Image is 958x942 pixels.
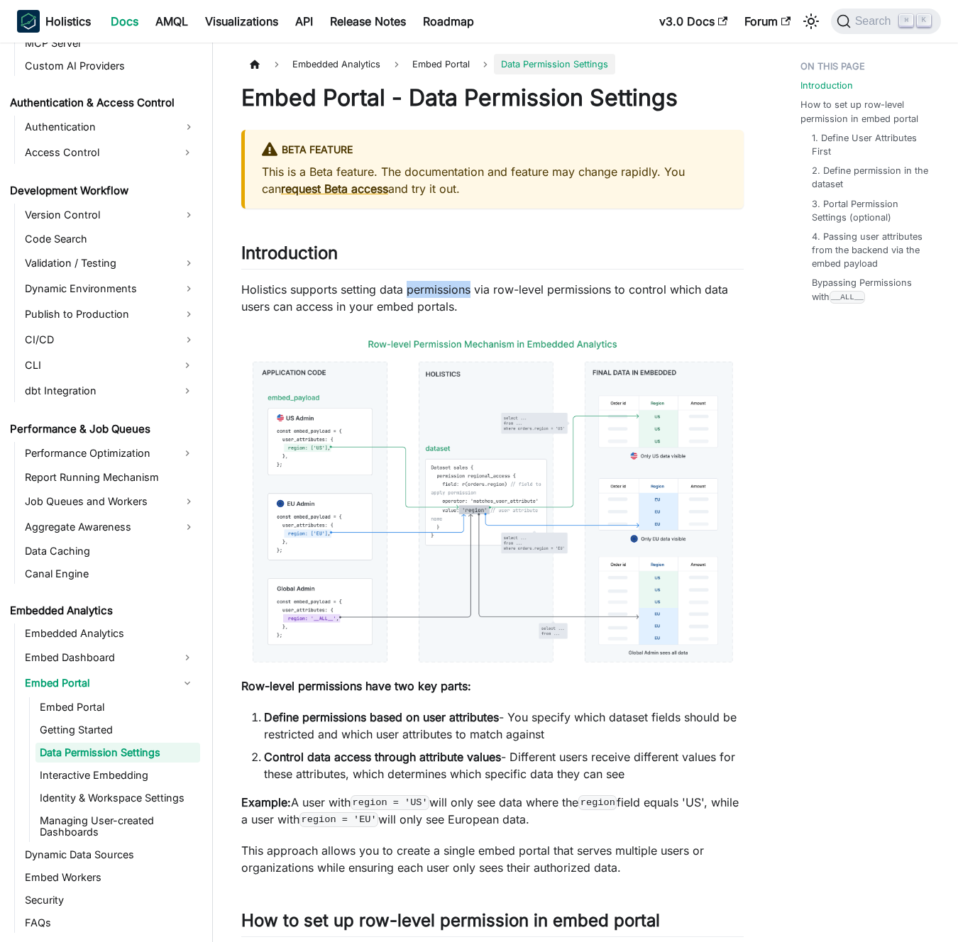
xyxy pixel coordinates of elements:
a: Data Permission Settings [35,743,200,763]
a: CI/CD [21,328,200,351]
a: Embedded Analytics [6,601,200,621]
a: Security [21,890,200,910]
button: Expand sidebar category 'Performance Optimization' [175,442,200,465]
a: v3.0 Docs [651,10,736,33]
code: region [578,795,617,809]
a: FAQs [21,913,200,933]
a: Docs [102,10,147,33]
a: Bypassing Permissions with__ALL__ [812,276,930,303]
button: Switch between dark and light mode (currently light mode) [800,10,822,33]
button: Expand sidebar category 'Access Control' [175,141,200,164]
h1: Embed Portal - Data Permission Settings [241,84,744,112]
a: Aggregate Awareness [21,516,200,538]
img: Holistics [17,10,40,33]
button: Expand sidebar category 'dbt Integration' [175,379,200,402]
button: Expand sidebar category 'Embed Dashboard' [175,646,200,669]
a: Job Queues and Workers [21,490,200,513]
a: Dynamic Environments [21,277,200,300]
a: Interactive Embedding [35,765,200,785]
a: Report Running Mechanism [21,467,200,487]
h2: How to set up row-level permission in embed portal [241,910,744,937]
h2: Introduction [241,243,744,270]
a: CLI [21,354,175,377]
a: HolisticsHolistics [17,10,91,33]
a: Embedded Analytics [21,624,200,643]
p: This is a Beta feature. The documentation and feature may change rapidly. You can and try it out. [262,163,727,197]
a: Performance Optimization [21,442,175,465]
a: Code Search [21,229,200,249]
button: Collapse sidebar category 'Embed Portal' [175,672,200,694]
a: Version Control [21,204,200,226]
li: - You specify which dataset fields should be restricted and which user attributes to match against [264,709,744,743]
a: Canal Engine [21,564,200,584]
a: Getting Started [35,720,200,740]
a: Introduction [800,79,853,92]
a: 3. Portal Permission Settings (optional) [812,197,930,224]
a: Visualizations [197,10,287,33]
p: Holistics supports setting data permissions via row-level permissions to control which data users... [241,281,744,315]
a: Authentication & Access Control [6,93,200,113]
a: Validation / Testing [21,252,200,275]
a: Embed Portal [35,697,200,717]
a: dbt Integration [21,379,175,402]
a: AMQL [147,10,197,33]
a: Home page [241,54,268,74]
a: Embed Portal [405,54,477,74]
kbd: ⌘ [899,14,913,27]
p: This approach allows you to create a single embed portal that serves multiple users or organizati... [241,842,744,876]
span: Embedded Analytics [285,54,387,74]
strong: Control data access through attribute values [264,750,501,764]
b: Holistics [45,13,91,30]
img: Embed Portal Data Permission [241,329,744,673]
button: Expand sidebar category 'CLI' [175,354,200,377]
a: Managing User-created Dashboards [35,811,200,842]
span: Embed Portal [412,59,470,70]
a: Forum [736,10,799,33]
button: Search (Command+K) [831,9,941,34]
a: Development Workflow [6,181,200,201]
a: Publish to Production [21,303,200,326]
a: Identity & Workspace Settings [35,788,200,808]
p: A user with will only see data where the field equals 'US', while a user with will only see Europ... [241,794,744,828]
span: Data Permission Settings [494,54,615,74]
a: Performance & Job Queues [6,419,200,439]
strong: Row-level permissions have two key parts: [241,679,471,693]
a: MCP Server [21,33,200,53]
a: Authentication [21,116,200,138]
strong: Example: [241,795,291,809]
code: region = 'EU' [299,812,378,826]
a: 1. Define User Attributes First [812,131,930,158]
code: region = 'US' [351,795,429,809]
span: Search [851,15,900,28]
a: Embed Workers [21,868,200,887]
a: Access Control [21,141,175,164]
a: Release Notes [321,10,414,33]
a: request Beta access [281,182,388,196]
a: How to set up row-level permission in embed portal [800,98,936,125]
a: 2. Define permission in the dataset [812,164,930,191]
a: API [287,10,321,33]
li: - Different users receive different values for these attributes, which determines which specific ... [264,748,744,782]
a: Roadmap [414,10,483,33]
a: Custom AI Providers [21,56,200,76]
strong: Define permissions based on user attributes [264,710,499,724]
kbd: K [917,14,931,27]
a: Data Caching [21,541,200,561]
a: 4. Passing user attributes from the backend via the embed payload [812,230,930,271]
div: BETA FEATURE [262,141,727,160]
code: __ALL__ [830,291,866,303]
a: Dynamic Data Sources [21,845,200,865]
nav: Breadcrumbs [241,54,744,74]
a: Embed Portal [21,672,175,694]
a: Embed Dashboard [21,646,175,669]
